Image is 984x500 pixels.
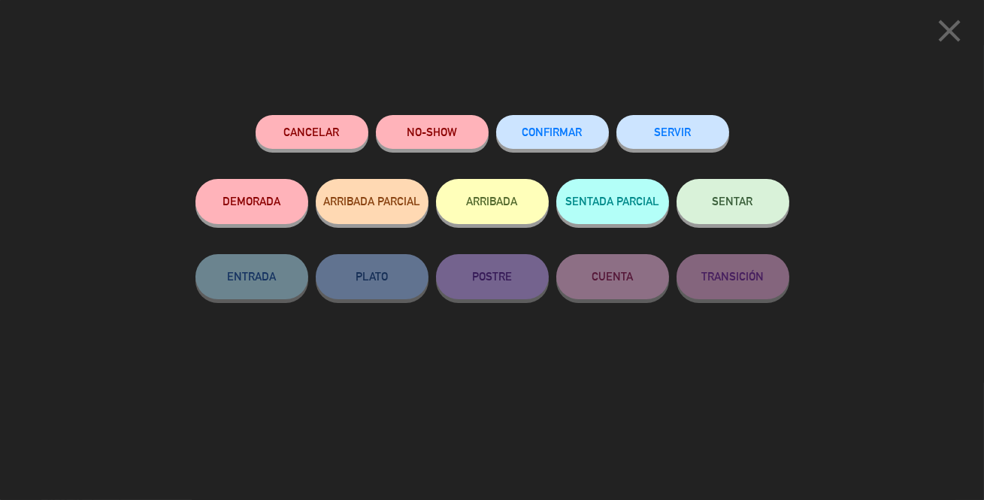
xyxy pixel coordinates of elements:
button: CUENTA [556,254,669,299]
button: CONFIRMAR [496,115,609,149]
button: PLATO [316,254,428,299]
button: SERVIR [616,115,729,149]
span: CONFIRMAR [522,126,583,138]
button: SENTAR [677,179,789,224]
button: ARRIBADA [436,179,549,224]
button: close [926,11,973,56]
button: Cancelar [256,115,368,149]
span: SENTAR [713,195,753,208]
button: TRANSICIÓN [677,254,789,299]
i: close [931,12,968,50]
button: ENTRADA [195,254,308,299]
button: NO-SHOW [376,115,489,149]
button: ARRIBADA PARCIAL [316,179,428,224]
button: DEMORADA [195,179,308,224]
span: ARRIBADA PARCIAL [323,195,420,208]
button: POSTRE [436,254,549,299]
button: SENTADA PARCIAL [556,179,669,224]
